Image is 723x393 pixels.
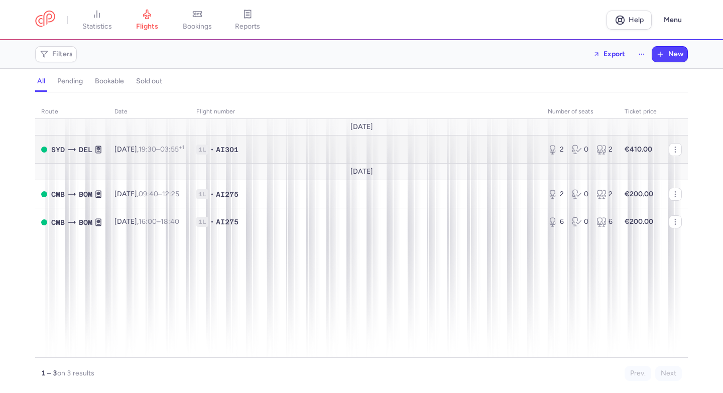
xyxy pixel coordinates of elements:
[652,47,687,62] button: New
[625,217,653,226] strong: €200.00
[210,145,214,155] span: •
[655,366,682,381] button: Next
[625,145,652,154] strong: €410.00
[210,217,214,227] span: •
[139,190,179,198] span: –
[162,190,179,198] time: 12:25
[619,104,663,119] th: Ticket price
[161,217,179,226] time: 18:40
[196,189,208,199] span: 1L
[548,217,564,227] div: 6
[216,145,238,155] span: AI301
[114,190,179,198] span: [DATE],
[114,145,184,154] span: [DATE],
[216,189,238,199] span: AI275
[139,190,158,198] time: 09:40
[596,217,613,227] div: 6
[136,22,158,31] span: flights
[625,190,653,198] strong: €200.00
[179,144,184,151] sup: +1
[51,217,65,228] span: CMB
[37,77,45,86] h4: all
[572,189,588,199] div: 0
[172,9,222,31] a: bookings
[604,50,625,58] span: Export
[35,104,108,119] th: route
[79,217,92,228] span: BOM
[79,144,92,155] span: DEL
[235,22,260,31] span: reports
[57,369,94,377] span: on 3 results
[196,217,208,227] span: 1L
[114,217,179,226] span: [DATE],
[629,16,644,24] span: Help
[548,189,564,199] div: 2
[668,50,683,58] span: New
[350,123,373,131] span: [DATE]
[658,11,688,30] button: Menu
[136,77,162,86] h4: sold out
[139,217,179,226] span: –
[79,189,92,200] span: BOM
[222,9,273,31] a: reports
[350,168,373,176] span: [DATE]
[216,217,238,227] span: AI275
[41,369,57,377] strong: 1 – 3
[139,145,156,154] time: 19:30
[82,22,112,31] span: statistics
[122,9,172,31] a: flights
[183,22,212,31] span: bookings
[572,217,588,227] div: 0
[542,104,619,119] th: number of seats
[210,189,214,199] span: •
[36,47,76,62] button: Filters
[160,145,184,154] time: 03:55
[57,77,83,86] h4: pending
[190,104,542,119] th: Flight number
[596,189,613,199] div: 2
[596,145,613,155] div: 2
[51,189,65,200] span: CMB
[95,77,124,86] h4: bookable
[586,46,632,62] button: Export
[139,217,157,226] time: 16:00
[72,9,122,31] a: statistics
[139,145,184,154] span: –
[35,11,55,29] a: CitizenPlane red outlined logo
[607,11,652,30] a: Help
[572,145,588,155] div: 0
[548,145,564,155] div: 2
[108,104,190,119] th: date
[196,145,208,155] span: 1L
[52,50,73,58] span: Filters
[51,144,65,155] span: SYD
[625,366,651,381] button: Prev.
